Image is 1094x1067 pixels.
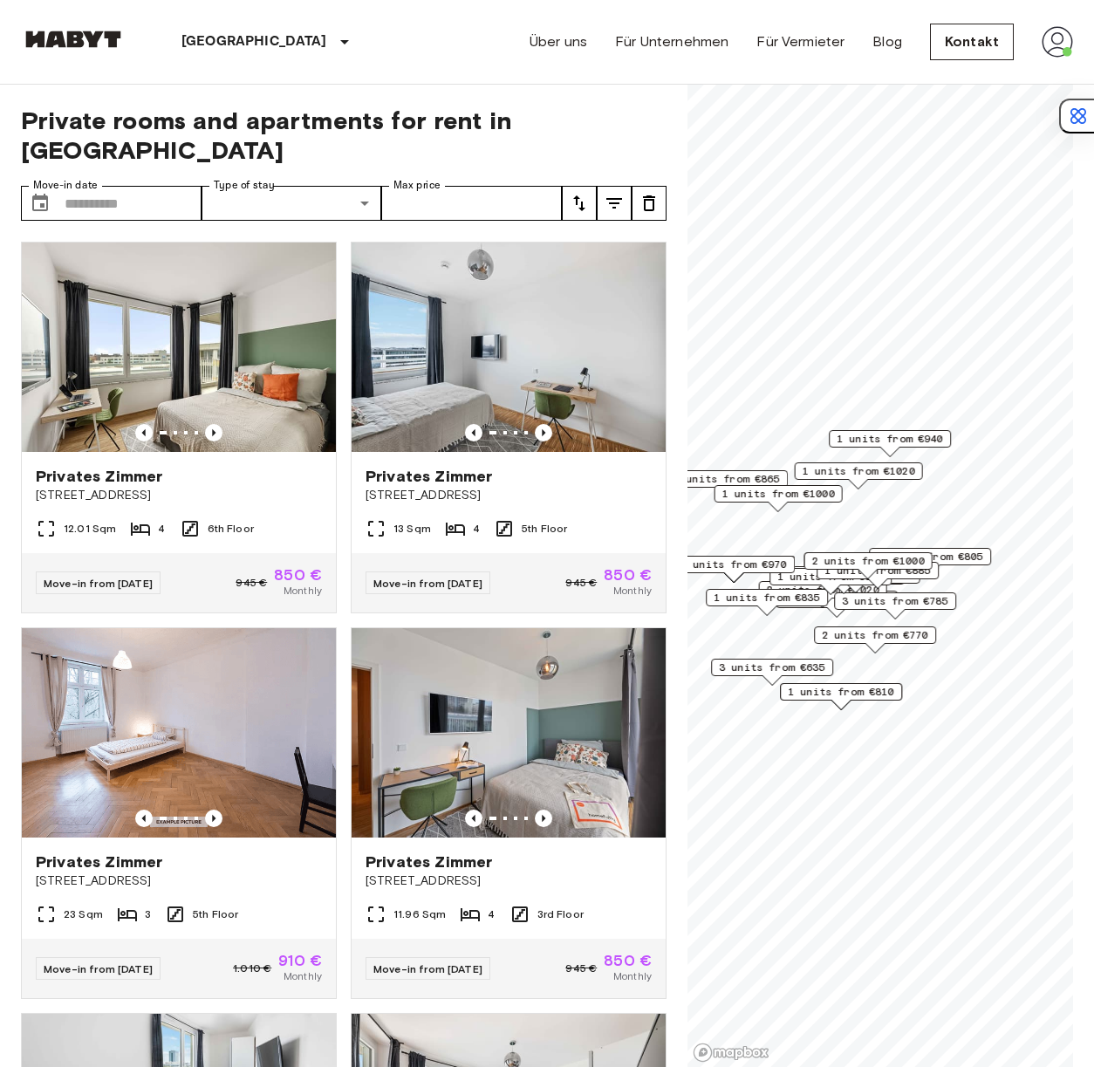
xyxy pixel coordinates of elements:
span: 2 units from €1000 [812,553,925,569]
span: [STREET_ADDRESS] [366,487,652,504]
a: Marketing picture of unit DE-02-021-002-02HFPrevious imagePrevious imagePrivates Zimmer[STREET_AD... [21,242,337,613]
label: Type of stay [214,178,275,193]
button: tune [597,186,632,221]
div: Map marker [829,430,951,457]
button: Previous image [205,424,222,441]
span: [STREET_ADDRESS] [366,872,652,890]
a: Für Unternehmen [615,31,728,52]
img: Marketing picture of unit DE-02-012-002-03HF [22,628,336,838]
span: Move-in from [DATE] [373,962,482,975]
span: Privates Zimmer [36,466,162,487]
button: Previous image [535,424,552,441]
img: Habyt [21,31,126,48]
span: 945 € [565,961,597,976]
span: 4 [158,521,165,537]
span: Private rooms and apartments for rent in [GEOGRAPHIC_DATA] [21,106,667,165]
span: Move-in from [DATE] [373,577,482,590]
span: Monthly [284,968,322,984]
span: Move-in from [DATE] [44,962,153,975]
div: Map marker [673,556,795,583]
a: Marketing picture of unit DE-02-022-004-04HFPrevious imagePrevious imagePrivates Zimmer[STREET_AD... [351,242,667,613]
span: [STREET_ADDRESS] [36,872,322,890]
button: tune [632,186,667,221]
span: 945 € [565,575,597,591]
div: Map marker [804,552,933,579]
span: Privates Zimmer [36,852,162,872]
div: Map marker [706,589,828,616]
img: Marketing picture of unit DE-02-022-004-04HF [352,243,666,452]
span: 1 units from €1010 [800,567,913,583]
a: Mapbox logo [693,1043,769,1063]
span: 1.010 € [233,961,271,976]
span: 850 € [274,567,322,583]
span: 13 Sqm [393,521,431,537]
a: Kontakt [930,24,1014,60]
span: 3rd Floor [537,906,584,922]
label: Move-in date [33,178,98,193]
div: Map marker [780,683,902,710]
button: tune [562,186,597,221]
button: Previous image [535,810,552,827]
a: Über uns [530,31,587,52]
a: Marketing picture of unit DE-02-019-002-03HFPrevious imagePrevious imagePrivates Zimmer[STREET_AD... [351,627,667,999]
a: Blog [872,31,902,52]
span: [STREET_ADDRESS] [36,487,322,504]
div: Map marker [666,470,788,497]
button: Previous image [465,810,482,827]
button: Previous image [135,810,153,827]
div: Map marker [711,659,833,686]
span: 4 [473,521,480,537]
span: 6th Floor [208,521,254,537]
img: Marketing picture of unit DE-02-019-002-03HF [352,628,666,838]
div: Map marker [869,548,991,575]
span: 1 units from €940 [837,431,943,447]
label: Max price [393,178,441,193]
span: 910 € [278,953,322,968]
a: Marketing picture of unit DE-02-012-002-03HFPrevious imagePrevious imagePrivates Zimmer[STREET_AD... [21,627,337,999]
button: Previous image [465,424,482,441]
span: 3 [145,906,151,922]
span: 1 units from €810 [788,684,894,700]
span: 1 units from €865 [673,471,780,487]
span: 5th Floor [522,521,567,537]
span: 850 € [604,953,652,968]
span: 12.01 Sqm [64,521,116,537]
span: 1 units from €970 [680,557,787,572]
div: Map marker [834,592,956,619]
div: Map marker [814,626,936,653]
span: 3 units from €635 [719,660,825,675]
span: Monthly [613,968,652,984]
div: Map marker [795,462,923,489]
span: 850 € [604,567,652,583]
p: [GEOGRAPHIC_DATA] [181,31,327,52]
button: Previous image [135,424,153,441]
span: Monthly [613,583,652,598]
img: Marketing picture of unit DE-02-021-002-02HF [22,243,336,452]
div: Map marker [715,485,843,512]
span: 4 [488,906,495,922]
span: 11.96 Sqm [393,906,446,922]
span: Privates Zimmer [366,852,492,872]
img: avatar [1042,26,1073,58]
span: 1 units from €1020 [803,463,915,479]
span: 23 Sqm [64,906,103,922]
span: Privates Zimmer [366,466,492,487]
span: Move-in from [DATE] [44,577,153,590]
span: 2 units from €770 [822,627,928,643]
span: 1 units from €835 [714,590,820,605]
span: Monthly [284,583,322,598]
span: 945 € [236,575,267,591]
a: Für Vermieter [756,31,844,52]
span: 3 units from €785 [842,593,948,609]
span: 1 units from €1000 [722,486,835,502]
button: Previous image [205,810,222,827]
button: Choose date [23,186,58,221]
span: 1 units from €805 [877,549,983,564]
span: 5th Floor [193,906,238,922]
